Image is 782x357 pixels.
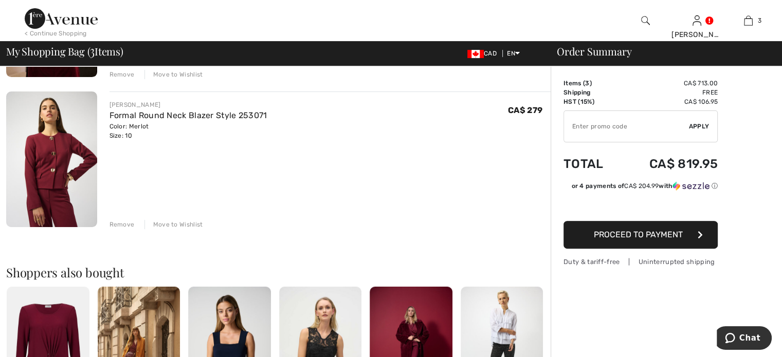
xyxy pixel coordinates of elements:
[672,181,710,191] img: Sezzle
[144,70,203,79] div: Move to Wishlist
[624,182,659,190] span: CA$ 204.99
[110,122,267,140] div: Color: Merlot Size: 10
[467,50,501,57] span: CAD
[110,220,135,229] div: Remove
[564,111,689,142] input: Promo code
[467,50,484,58] img: Canadian Dollar
[563,97,620,106] td: HST (15%)
[508,105,542,115] span: CA$ 279
[563,79,620,88] td: Items ( )
[110,100,267,109] div: [PERSON_NAME]
[585,80,589,87] span: 3
[6,46,123,57] span: My Shopping Bag ( Items)
[563,257,718,267] div: Duty & tariff-free | Uninterrupted shipping
[6,91,97,227] img: Formal Round Neck Blazer Style 253071
[758,16,761,25] span: 3
[620,88,718,97] td: Free
[563,181,718,194] div: or 4 payments ofCA$ 204.99withSezzle Click to learn more about Sezzle
[563,221,718,249] button: Proceed to Payment
[594,230,683,239] span: Proceed to Payment
[723,14,773,27] a: 3
[571,181,718,191] div: or 4 payments of with
[563,194,718,217] iframe: PayPal-paypal
[110,70,135,79] div: Remove
[563,88,620,97] td: Shipping
[90,44,95,57] span: 3
[544,46,776,57] div: Order Summary
[563,146,620,181] td: Total
[717,326,772,352] iframe: Opens a widget where you can chat to one of our agents
[641,14,650,27] img: search the website
[693,15,701,25] a: Sign In
[25,29,87,38] div: < Continue Shopping
[671,29,722,40] div: [PERSON_NAME]
[744,14,753,27] img: My Bag
[620,79,718,88] td: CA$ 713.00
[144,220,203,229] div: Move to Wishlist
[110,110,267,120] a: Formal Round Neck Blazer Style 253071
[620,97,718,106] td: CA$ 106.95
[25,8,98,29] img: 1ère Avenue
[689,122,710,131] span: Apply
[693,14,701,27] img: My Info
[507,50,520,57] span: EN
[620,146,718,181] td: CA$ 819.95
[6,266,551,278] h2: Shoppers also bought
